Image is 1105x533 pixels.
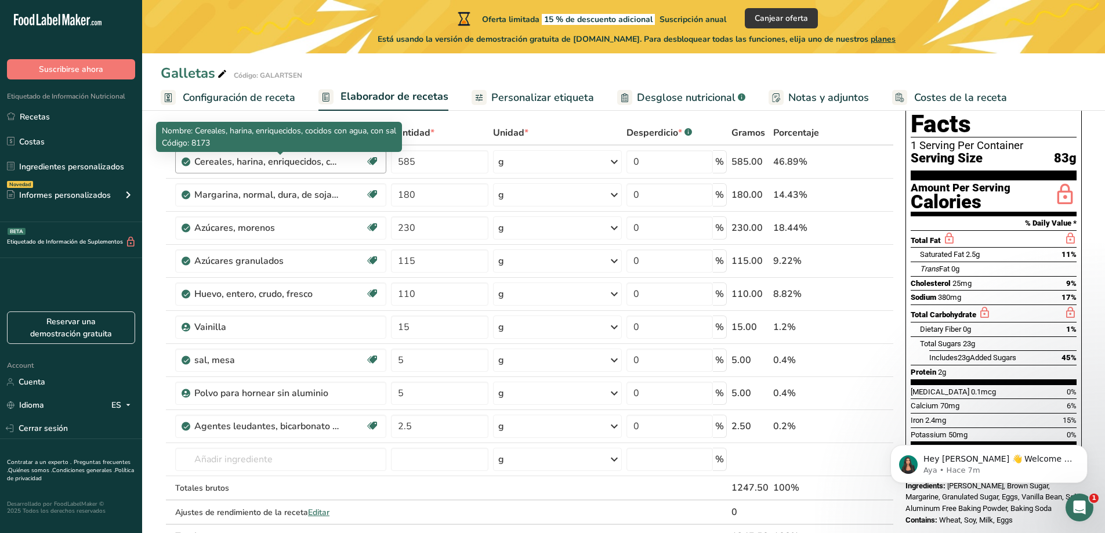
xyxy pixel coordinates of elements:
[731,126,765,140] span: Gramos
[194,386,339,400] div: Polvo para hornear sin aluminio
[971,387,996,396] span: 0.1mcg
[773,188,839,202] div: 14.43%
[175,482,386,494] div: Totales brutos
[731,505,769,519] div: 0
[1061,250,1077,259] span: 11%
[1066,279,1077,288] span: 9%
[952,279,972,288] span: 25mg
[755,12,808,24] span: Canjear oferta
[920,339,961,348] span: Total Sugars
[7,181,33,188] div: Novedad
[731,481,769,495] div: 1247.50
[892,85,1007,111] a: Costes de la receta
[929,353,1016,362] span: Includes Added Sugars
[161,85,295,111] a: Configuración de receta
[498,254,504,268] div: g
[7,458,71,466] a: Contratar a un experto .
[773,155,839,169] div: 46.89%
[773,353,839,367] div: 0.4%
[498,386,504,400] div: g
[472,85,594,111] a: Personalizar etiqueta
[911,293,936,302] span: Sodium
[194,419,339,433] div: Agentes leudantes, bicarbonato de sodio.
[308,507,329,518] span: Editar
[939,516,1013,524] span: Wheat, Soy, Milk, Eggs
[905,516,937,524] span: Contains:
[920,264,939,273] i: Trans
[773,386,839,400] div: 0.4%
[911,194,1010,211] div: Calories
[731,419,769,433] div: 2.50
[194,188,339,202] div: Margarina, normal, dura, de soja (hidrogenada)
[940,401,959,410] span: 70mg
[7,59,135,79] button: Suscribirse ahora
[911,368,936,376] span: Protein
[773,419,839,433] div: 0.2%
[498,419,504,433] div: g
[731,320,769,334] div: 15.00
[7,458,131,474] a: Preguntas frecuentes .
[731,353,769,367] div: 5.00
[963,339,975,348] span: 23g
[39,63,103,75] span: Suscribirse ahora
[966,250,980,259] span: 2.5g
[911,84,1077,137] h1: Nutrition Facts
[1061,353,1077,362] span: 45%
[234,70,302,81] div: Código: GALARTSEN
[162,125,396,136] span: Nombre: Cereales, harina, enriquecidos, cocidos con agua, con sal
[788,90,869,106] span: Notas y adjuntos
[871,34,896,45] span: planes
[920,250,964,259] span: Saturated Fat
[911,216,1077,230] section: % Daily Value *
[731,386,769,400] div: 5.00
[455,12,726,26] div: Oferta limitada
[1061,293,1077,302] span: 17%
[491,90,594,106] span: Personalizar etiqueta
[731,221,769,235] div: 230.00
[731,188,769,202] div: 180.00
[731,254,769,268] div: 115.00
[498,188,504,202] div: g
[1066,494,1093,521] iframe: Intercom live chat
[1063,416,1077,425] span: 15%
[938,293,961,302] span: 380mg
[175,448,386,471] input: Añadir ingrediente
[542,14,655,25] span: 15 % de descuento adicional
[7,395,44,415] a: Idioma
[1054,151,1077,166] span: 83g
[194,221,339,235] div: Azúcares, morenos
[626,126,692,140] div: Desperdicio
[498,287,504,301] div: g
[963,325,971,333] span: 0g
[1089,494,1099,503] span: 1
[873,420,1105,502] iframe: Intercom notifications mensaje
[194,254,339,268] div: Azúcares granulados
[194,287,339,301] div: Huevo, entero, crudo, fresco
[773,126,819,140] span: Porcentaje
[769,85,869,111] a: Notas y adjuntos
[773,221,839,235] div: 18.44%
[920,264,950,273] span: Fat
[920,325,961,333] span: Dietary Fiber
[7,189,111,201] div: Informes personalizados
[498,221,504,235] div: g
[958,353,970,362] span: 23g
[111,398,135,412] div: ES
[911,310,976,319] span: Total Carbohydrate
[911,151,983,166] span: Serving Size
[1067,401,1077,410] span: 6%
[391,126,434,140] span: Cantidad
[745,8,818,28] button: Canjear oferta
[175,506,386,519] div: Ajustes de rendimiento de la receta
[194,353,339,367] div: sal, mesa
[498,353,504,367] div: g
[911,140,1077,151] div: 1 Serving Per Container
[637,90,736,106] span: Desglose nutricional
[911,236,941,245] span: Total Fat
[8,228,26,235] div: BETA
[951,264,959,273] span: 0g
